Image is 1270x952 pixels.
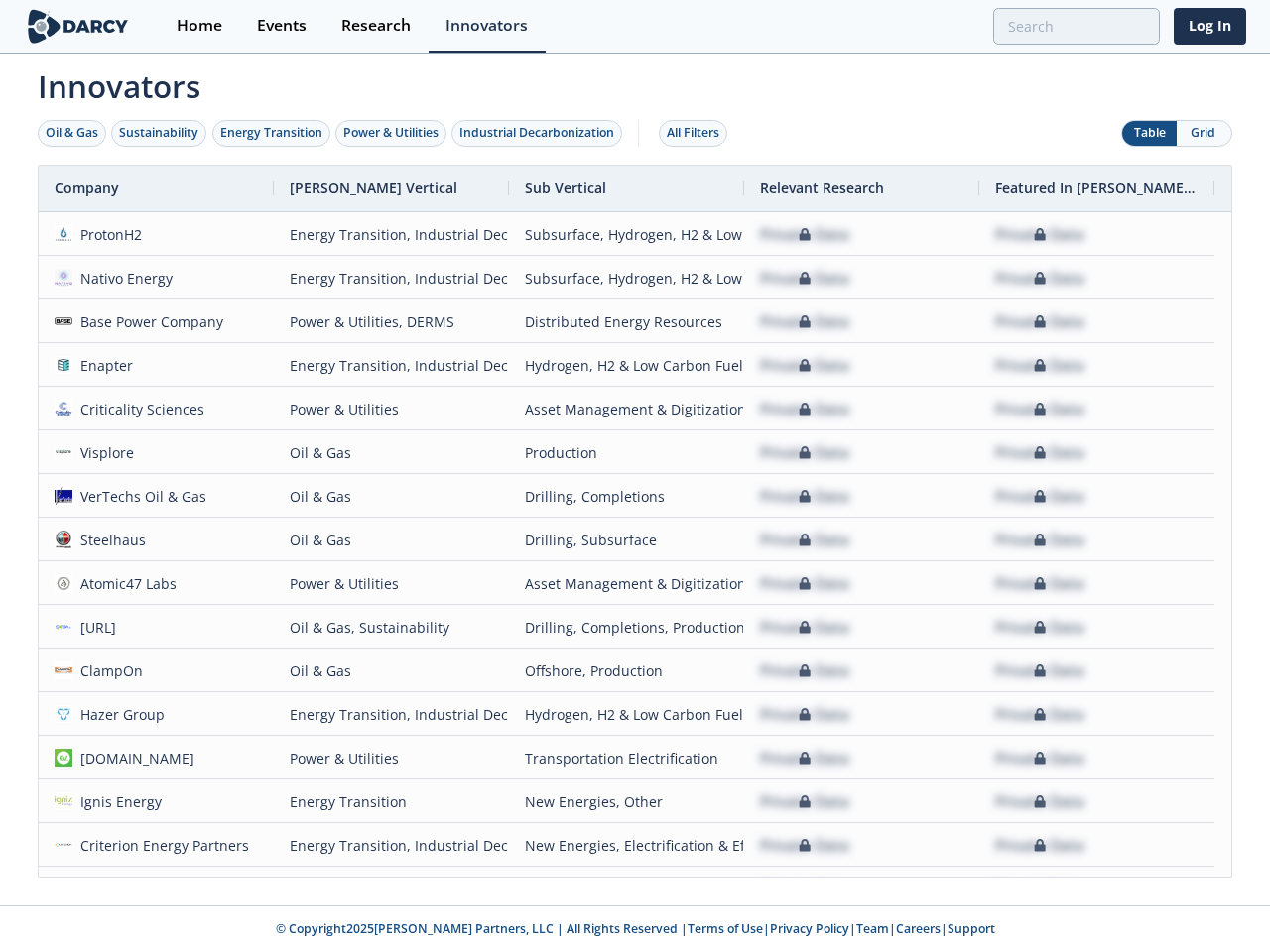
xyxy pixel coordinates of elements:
div: Private Data [760,650,849,692]
img: 59eaa8b6-266c-4f1e-ba6f-ba1b6cf44420 [55,792,72,810]
button: Grid [1177,121,1231,146]
div: Enapter [72,344,134,387]
button: Power & Utilities [335,120,446,147]
div: Energy Transition [290,780,493,823]
div: Atomic47 Labs [72,562,178,605]
div: Oil & Gas [290,650,493,692]
div: [URL] [72,606,117,649]
input: Advanced Search [993,8,1160,45]
div: New Energies, Other [525,780,728,823]
div: Nativo Energy [72,257,174,299]
div: Private Data [995,213,1084,256]
div: Subsurface, Hydrogen, H2 & Low Carbon Fuels [525,257,728,299]
div: Oil & Gas [46,124,98,142]
button: Energy Transition [212,120,330,147]
div: Private Data [995,868,1084,910]
div: Private Data [760,519,849,561]
span: Featured In [PERSON_NAME] Live [995,178,1199,197]
div: Oil & Gas [290,475,493,518]
div: Hydrogen, H2 & Low Carbon Fuels [525,344,728,387]
div: Oil & Gas [290,519,493,561]
div: Private Data [995,300,1084,343]
button: Oil & Gas [38,120,106,147]
img: 7ae5637c-d2e6-46e0-a460-825a80b343d2 [55,574,72,592]
div: VerTechs Oil & Gas [72,475,207,518]
div: Power & Utilities, DERMS [290,300,493,343]
button: Industrial Decarbonization [451,120,622,147]
div: Private Data [995,824,1084,867]
span: [PERSON_NAME] Vertical [290,178,457,197]
div: Private Data [995,475,1084,518]
div: Private Data [995,693,1084,736]
a: Support [948,920,995,937]
div: Distributed Energy Resources [525,300,728,343]
div: Distributed Energy Resources [525,868,728,910]
div: Steelhaus [72,519,147,561]
div: Power & Utilities [343,124,439,142]
div: Sustainability [119,124,198,142]
p: © Copyright 2025 [PERSON_NAME] Partners, LLC | All Rights Reserved | | | | | [28,920,1242,938]
div: Energy Transition, Industrial Decarbonization [290,693,493,736]
div: All Filters [667,124,719,142]
button: All Filters [659,120,727,147]
div: Private Data [760,257,849,299]
div: Industrial Decarbonization [459,124,614,142]
a: Careers [896,920,941,937]
div: Energy Transition, Industrial Decarbonization, Oil & Gas [290,257,493,299]
div: Drilling, Completions, Production, Flaring [525,606,728,649]
div: Private Data [760,562,849,605]
img: ea980f56-d14e-43ae-ac21-4d173c6edf7c [55,618,72,636]
div: Offshore, Production [525,650,728,692]
div: Innovators [445,18,528,34]
div: [DOMAIN_NAME] [72,737,195,779]
div: Hydrogen, H2 & Low Carbon Fuels [525,693,728,736]
div: ClearVue Technologies [72,868,232,910]
div: Private Data [760,344,849,387]
div: ProtonH2 [72,213,143,256]
img: 1636581572366-1529576642972%5B1%5D [55,705,72,723]
div: Power & Utilities [290,868,493,910]
div: Private Data [760,606,849,649]
div: Private Data [995,257,1084,299]
div: New Energies, Electrification & Efficiency [525,824,728,867]
div: Ignis Energy [72,780,163,823]
div: Production [525,431,728,474]
img: f59c13b7-8146-4c0f-b540-69d0cf6e4c34 [55,400,72,417]
div: Energy Transition, Industrial Decarbonization [290,824,493,867]
div: Power & Utilities [290,388,493,430]
a: Terms of Use [688,920,763,937]
button: Sustainability [111,120,206,147]
div: Power & Utilities [290,562,493,605]
div: Private Data [760,693,849,736]
img: 1610735133938-Enapter.png [55,356,72,374]
div: Drilling, Subsurface [525,519,728,561]
div: Private Data [995,344,1084,387]
span: Innovators [24,56,1246,109]
button: Table [1122,121,1177,146]
div: Energy Transition [220,124,322,142]
div: Private Data [995,650,1084,692]
a: Privacy Policy [770,920,849,937]
div: Private Data [995,780,1084,823]
div: Base Power Company [72,300,224,343]
div: Asset Management & Digitization [525,388,728,430]
div: Private Data [760,431,849,474]
div: Energy Transition, Industrial Decarbonization, Oil & Gas [290,213,493,256]
div: Transportation Electrification [525,737,728,779]
div: Energy Transition, Industrial Decarbonization [290,344,493,387]
div: Private Data [995,431,1084,474]
div: Private Data [760,737,849,779]
div: Private Data [760,780,849,823]
img: steelhausinc.com.png [55,531,72,548]
a: Log In [1174,8,1246,45]
div: Private Data [995,737,1084,779]
div: Drilling, Completions [525,475,728,518]
div: Power & Utilities [290,737,493,779]
div: Private Data [760,475,849,518]
span: Relevant Research [760,178,884,197]
div: Research [341,18,411,34]
img: d90f63b1-a088-44e9-a846-ea9cce8d3e08 [55,312,72,330]
span: Company [55,178,119,197]
div: ClampOn [72,650,144,692]
div: Private Data [760,213,849,256]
